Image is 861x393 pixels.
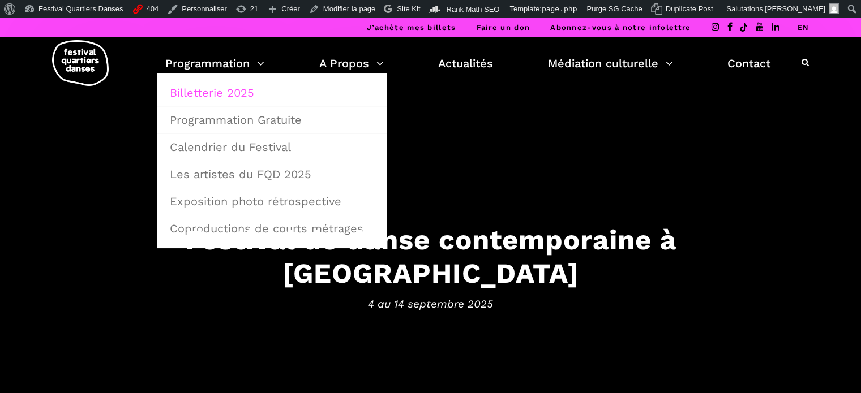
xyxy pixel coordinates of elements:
[542,5,577,13] span: page.php
[727,54,770,73] a: Contact
[446,5,499,14] span: Rank Math SEO
[80,223,782,290] h3: Festival de danse contemporaine à [GEOGRAPHIC_DATA]
[52,40,109,86] img: logo-fqd-med
[163,134,380,160] a: Calendrier du Festival
[765,5,825,13] span: [PERSON_NAME]
[163,188,380,214] a: Exposition photo rétrospective
[366,23,456,32] a: J’achète mes billets
[550,23,691,32] a: Abonnez-vous à notre infolettre
[163,161,380,187] a: Les artistes du FQD 2025
[163,107,380,133] a: Programmation Gratuite
[548,54,673,73] a: Médiation culturelle
[163,215,380,241] a: Coproductions de courts métrages
[165,54,264,73] a: Programmation
[476,23,530,32] a: Faire un don
[163,80,380,106] a: Billetterie 2025
[80,295,782,312] span: 4 au 14 septembre 2025
[319,54,384,73] a: A Propos
[438,54,493,73] a: Actualités
[397,5,420,13] span: Site Kit
[797,23,809,32] a: EN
